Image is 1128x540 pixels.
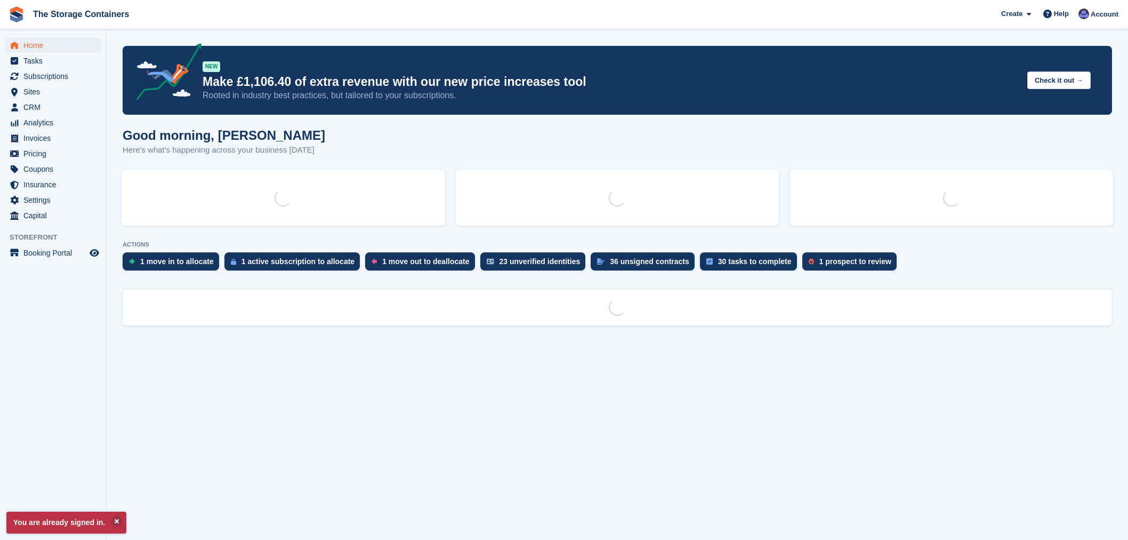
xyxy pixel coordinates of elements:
[480,252,591,276] a: 23 unverified identities
[610,257,689,266] div: 36 unsigned contracts
[23,53,87,68] span: Tasks
[5,69,101,84] a: menu
[5,115,101,130] a: menu
[224,252,365,276] a: 1 active subscription to allocate
[88,247,101,259] a: Preview store
[23,177,87,192] span: Insurance
[9,6,25,22] img: stora-icon-8386f47178a22dfd0bd8f6a31ec36ba5ce8667c1dd55bd0f319d3a0aa187defe.svg
[123,241,1112,248] p: ACTIONS
[23,208,87,223] span: Capital
[1091,9,1118,20] span: Account
[1001,9,1022,19] span: Create
[5,53,101,68] a: menu
[10,232,106,243] span: Storefront
[203,74,1019,90] p: Make £1,106.40 of extra revenue with our new price increases tool
[123,144,325,156] p: Here's what's happening across your business [DATE]
[29,5,133,23] a: The Storage Containers
[23,115,87,130] span: Analytics
[123,128,325,142] h1: Good morning, [PERSON_NAME]
[5,162,101,177] a: menu
[1078,9,1089,19] img: Dan Excell
[819,257,891,266] div: 1 prospect to review
[23,131,87,146] span: Invoices
[5,146,101,161] a: menu
[5,38,101,53] a: menu
[23,146,87,161] span: Pricing
[123,252,224,276] a: 1 move in to allocate
[23,69,87,84] span: Subscriptions
[5,177,101,192] a: menu
[5,131,101,146] a: menu
[6,512,126,534] p: You are already signed in.
[597,258,605,265] img: contract_signature_icon-13c848040528278c33f63329250d36e43548de30e8caae1d1a13099fd9432cc5.svg
[802,252,902,276] a: 1 prospect to review
[718,257,792,266] div: 30 tasks to complete
[241,257,354,266] div: 1 active subscription to allocate
[5,193,101,208] a: menu
[5,84,101,99] a: menu
[203,61,220,72] div: NEW
[700,252,802,276] a: 30 tasks to complete
[23,100,87,115] span: CRM
[1027,72,1091,89] button: Check it out →
[23,84,87,99] span: Sites
[23,193,87,208] span: Settings
[127,43,202,104] img: price-adjustments-announcement-icon-8257ccfd72463d97f412b2fc003d46551f7dbcb40ab6d574587a9cd5c0d94...
[231,258,236,265] img: active_subscription_to_allocate_icon-d502201f5373d7db506a760aba3b589e785aa758c864c3986d89f69b8ff3...
[487,258,494,265] img: verify_identity-adf6edd0f0f0b5bbfe63781bf79b02c33cf7c696d77639b501bdc392416b5a36.svg
[809,258,814,265] img: prospect-51fa495bee0391a8d652442698ab0144808aea92771e9ea1ae160a38d050c398.svg
[5,208,101,223] a: menu
[23,162,87,177] span: Coupons
[365,252,480,276] a: 1 move out to deallocate
[5,100,101,115] a: menu
[5,245,101,260] a: menu
[203,90,1019,101] p: Rooted in industry best practices, but tailored to your subscriptions.
[382,257,469,266] div: 1 move out to deallocate
[499,257,581,266] div: 23 unverified identities
[129,258,135,265] img: move_ins_to_allocate_icon-fdf77a2bb77ea45bf5b3d319d69a93e2d87916cf1d5bf7949dd705db3b84f3ca.svg
[23,245,87,260] span: Booking Portal
[706,258,713,265] img: task-75834270c22a3079a89374b754ae025e5fb1db73e45f91037f5363f120a921f8.svg
[591,252,700,276] a: 36 unsigned contracts
[372,258,377,265] img: move_outs_to_deallocate_icon-f764333ba52eb49d3ac5e1228854f67142a1ed5810a6f6cc68b1a99e826820c5.svg
[1054,9,1069,19] span: Help
[140,257,214,266] div: 1 move in to allocate
[23,38,87,53] span: Home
